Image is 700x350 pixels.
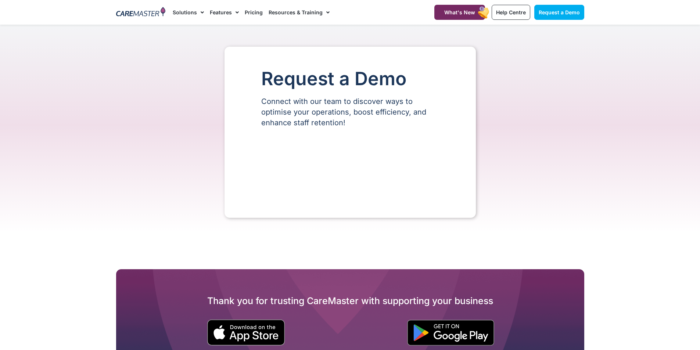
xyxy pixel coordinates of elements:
iframe: Form 0 [261,141,439,196]
a: What's New [434,5,485,20]
img: "Get is on" Black Google play button. [407,320,494,346]
span: What's New [444,9,475,15]
img: CareMaster Logo [116,7,166,18]
h1: Request a Demo [261,69,439,89]
a: Request a Demo [534,5,584,20]
span: Help Centre [496,9,526,15]
a: Help Centre [492,5,530,20]
h2: Thank you for trusting CareMaster with supporting your business [116,295,584,307]
img: small black download on the apple app store button. [207,320,285,346]
span: Request a Demo [539,9,580,15]
p: Connect with our team to discover ways to optimise your operations, boost efficiency, and enhance... [261,96,439,128]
